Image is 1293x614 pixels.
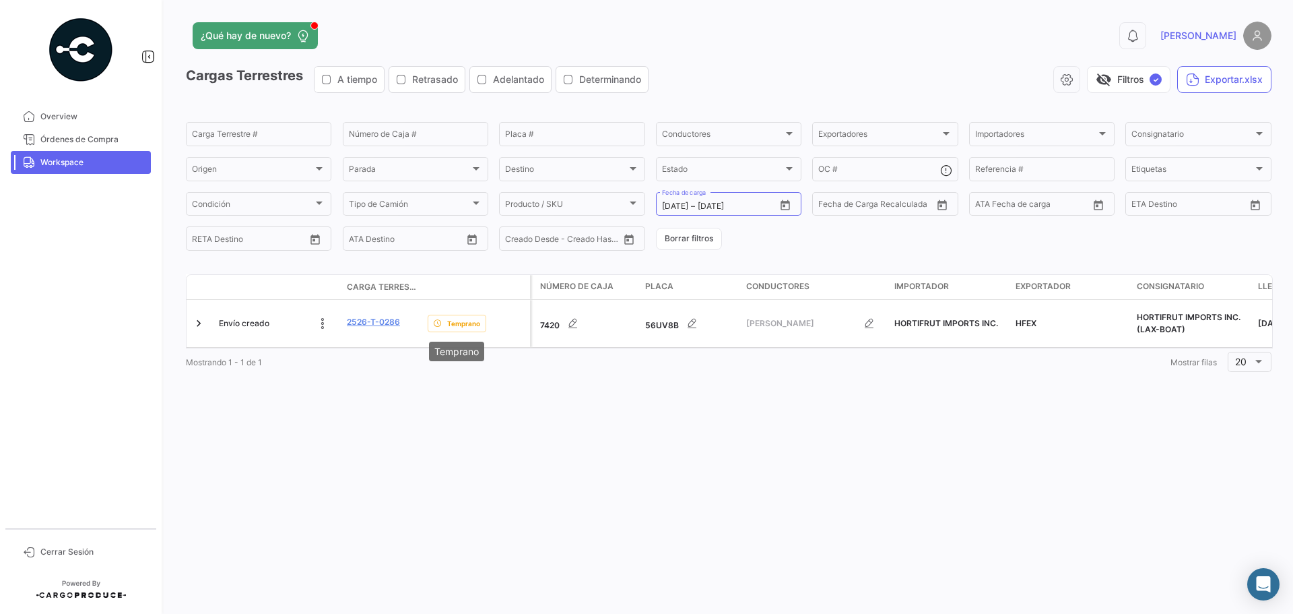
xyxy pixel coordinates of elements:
input: Hasta [852,202,906,211]
span: visibility_off [1096,71,1112,88]
a: 2526-T-0286 [347,316,400,328]
input: Desde [1131,202,1156,211]
button: Open calendar [1245,195,1265,215]
span: Conductores [746,280,809,293]
datatable-header-cell: Carga Terrestre # [341,276,422,299]
datatable-header-cell: Delay Status [422,282,530,293]
span: – [691,202,695,211]
input: Creado Hasta [564,236,618,245]
button: Adelantado [470,67,551,92]
div: Abrir Intercom Messenger [1247,568,1280,601]
button: Open calendar [462,229,482,249]
a: Expand/Collapse Row [192,317,205,330]
span: Consignatario [1131,131,1253,141]
button: ¿Qué hay de nuevo? [193,22,318,49]
a: Órdenes de Compra [11,128,151,151]
span: Determinando [579,73,641,86]
span: Placa [645,280,673,293]
div: 56UV8B [645,310,735,337]
input: Hasta [226,236,279,245]
input: Creado Desde [505,236,555,245]
span: Destino [505,166,626,176]
button: visibility_offFiltros✓ [1087,66,1170,93]
span: HORTIFRUT IMPORTS INC. [894,318,998,328]
span: Tipo de Camión [349,202,470,211]
button: Borrar filtros [656,228,722,250]
span: Parada [349,166,470,176]
span: Importador [894,280,949,293]
span: Órdenes de Compra [40,133,145,146]
span: ✓ [1150,73,1162,86]
h3: Cargas Terrestres [186,66,653,93]
span: Overview [40,111,145,123]
span: 20 [1235,356,1247,367]
span: Adelantado [493,73,544,86]
input: ATA Hasta [399,236,453,245]
span: Temprano [447,318,480,329]
span: ¿Qué hay de nuevo? [201,29,291,42]
datatable-header-cell: Placa [640,275,741,299]
span: Estado [662,166,783,176]
datatable-header-cell: Conductores [741,275,889,299]
span: Mostrando 1 - 1 de 1 [186,357,262,367]
button: A tiempo [314,67,384,92]
span: Producto / SKU [505,202,626,211]
span: Envío creado [219,317,269,330]
button: Retrasado [389,67,465,92]
datatable-header-cell: Número de Caja [532,275,640,299]
button: Open calendar [932,195,952,215]
a: Overview [11,105,151,128]
datatable-header-cell: Importador [889,275,1010,299]
img: placeholder-user.png [1243,22,1271,50]
input: Desde [818,202,842,211]
input: ATA Desde [975,202,1016,211]
span: Workspace [40,156,145,168]
button: Open calendar [619,229,639,249]
datatable-header-cell: Estado [213,282,341,293]
span: Condición [192,202,313,211]
input: ATA Desde [349,236,390,245]
button: Open calendar [305,229,325,249]
span: Consignatario [1137,280,1204,293]
span: [PERSON_NAME] [1160,29,1236,42]
span: Importadores [975,131,1096,141]
span: Exportadores [818,131,939,141]
span: Origen [192,166,313,176]
span: Número de Caja [540,280,614,293]
span: Etiquetas [1131,166,1253,176]
span: Conductores [662,131,783,141]
span: A tiempo [337,73,377,86]
span: Retrasado [412,73,458,86]
input: Desde [192,236,216,245]
datatable-header-cell: Consignatario [1131,275,1253,299]
button: Open calendar [775,195,795,215]
input: ATA Hasta [1026,202,1080,211]
img: powered-by.png [47,16,114,84]
button: Exportar.xlsx [1177,66,1271,93]
input: Desde [662,202,688,211]
span: Carga Terrestre # [347,281,417,293]
span: [PERSON_NAME] [746,317,856,330]
span: Cerrar Sesión [40,546,145,558]
a: Workspace [11,151,151,174]
span: Mostrar filas [1170,357,1217,367]
span: Exportador [1016,280,1071,293]
input: Hasta [1165,202,1219,211]
button: Determinando [556,67,648,92]
button: Open calendar [1088,195,1108,215]
datatable-header-cell: Exportador [1010,275,1131,299]
span: HORTIFRUT IMPORTS INC. (LAX-BOAT) [1137,312,1240,334]
span: HFEX [1016,318,1036,328]
div: 7420 [540,310,634,337]
div: Temprano [429,342,484,361]
input: Hasta [698,202,752,211]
